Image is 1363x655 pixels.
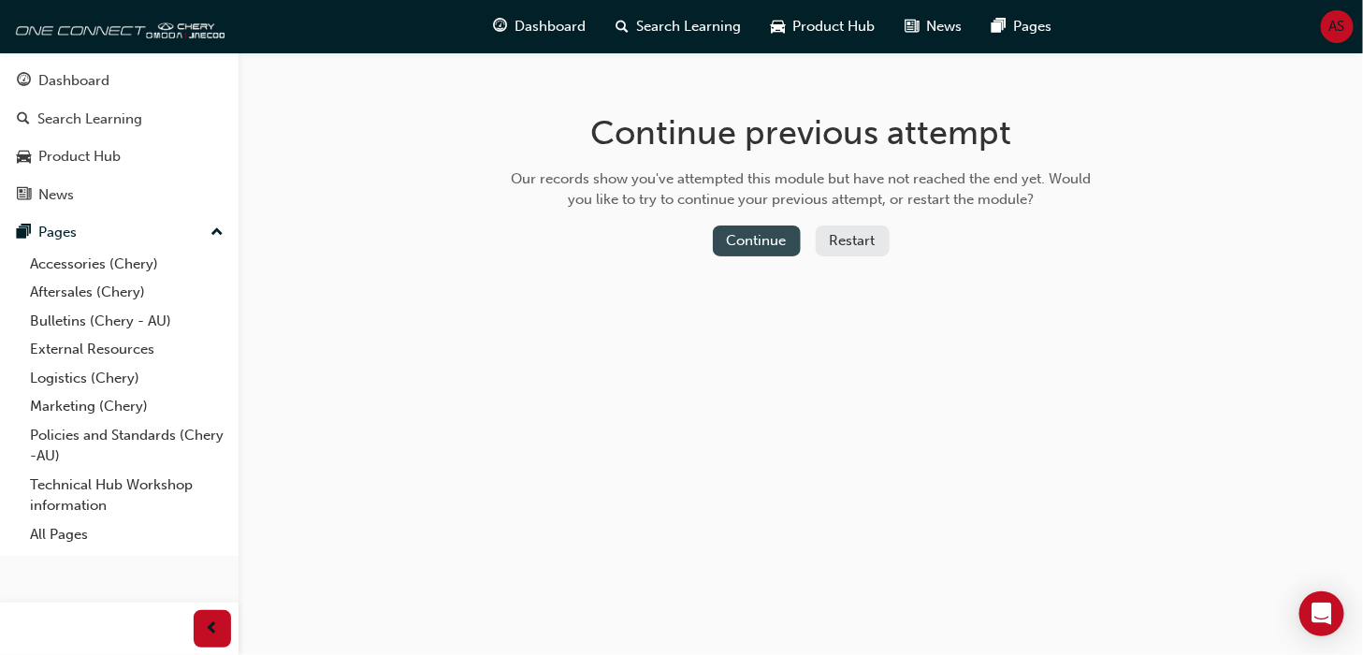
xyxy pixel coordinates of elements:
span: news-icon [17,187,31,204]
span: AS [1329,16,1345,37]
a: Bulletins (Chery - AU) [22,307,231,336]
div: Open Intercom Messenger [1299,591,1344,636]
button: Pages [7,215,231,250]
span: guage-icon [17,73,31,90]
a: news-iconNews [891,7,978,46]
span: Product Hub [793,16,876,37]
div: Dashboard [38,70,109,92]
h1: Continue previous attempt [504,112,1097,153]
a: Aftersales (Chery) [22,278,231,307]
a: Marketing (Chery) [22,392,231,421]
span: car-icon [17,149,31,166]
a: guage-iconDashboard [479,7,602,46]
span: guage-icon [494,15,508,38]
a: pages-iconPages [978,7,1067,46]
span: pages-icon [993,15,1007,38]
button: AS [1321,10,1354,43]
button: Continue [713,226,801,256]
a: Accessories (Chery) [22,250,231,279]
span: news-icon [906,15,920,38]
div: Product Hub [38,146,121,167]
a: search-iconSearch Learning [602,7,757,46]
a: Technical Hub Workshop information [22,471,231,520]
span: up-icon [210,221,224,245]
img: oneconnect [9,7,225,45]
a: All Pages [22,520,231,549]
span: Pages [1014,16,1052,37]
button: Restart [816,226,890,256]
span: search-icon [17,111,30,128]
span: pages-icon [17,225,31,241]
a: News [7,178,231,212]
a: car-iconProduct Hub [757,7,891,46]
button: DashboardSearch LearningProduct HubNews [7,60,231,215]
div: Pages [38,222,77,243]
a: Policies and Standards (Chery -AU) [22,421,231,471]
span: prev-icon [206,618,220,641]
span: car-icon [772,15,786,38]
span: News [927,16,963,37]
span: Dashboard [515,16,587,37]
a: Search Learning [7,102,231,137]
a: Logistics (Chery) [22,364,231,393]
span: search-icon [616,15,630,38]
a: External Resources [22,335,231,364]
a: Product Hub [7,139,231,174]
div: News [38,184,74,206]
div: Search Learning [37,109,142,130]
a: Dashboard [7,64,231,98]
span: Search Learning [637,16,742,37]
div: Our records show you've attempted this module but have not reached the end yet. Would you like to... [504,168,1097,211]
